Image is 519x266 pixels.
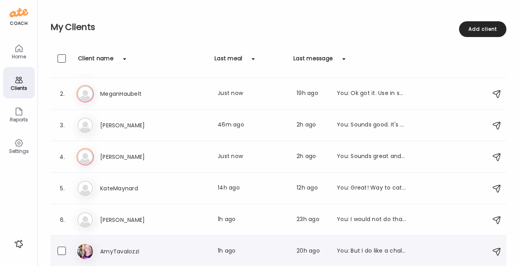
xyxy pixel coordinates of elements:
[218,184,287,193] div: 14h ago
[5,117,33,122] div: Reports
[58,184,67,193] div: 5.
[459,21,506,37] div: Add client
[218,152,287,162] div: Just now
[10,20,28,27] div: coach
[297,215,327,225] div: 23h ago
[297,152,327,162] div: 2h ago
[337,215,406,225] div: You: I would not do that [PERSON_NAME] personally. Very high in sugar. If you wanted to cut it wi...
[100,215,170,225] h3: [PERSON_NAME]
[337,247,406,256] div: You: But I do like a challenge- we got this!!! Just lmk thoughts on the work time food possibilit...
[218,215,287,225] div: 1h ago
[58,215,67,225] div: 6.
[100,152,170,162] h3: [PERSON_NAME]
[337,121,406,130] div: You: Sounds good. It's not that the cauli is bad- just wondering why since it is an added carb......
[218,89,287,99] div: Just now
[58,89,67,99] div: 2.
[5,86,33,91] div: Clients
[100,247,170,256] h3: AmyTavalozzi
[297,89,327,99] div: 19h ago
[58,121,67,130] div: 3.
[100,89,170,99] h3: MeganHaubelt
[297,184,327,193] div: 12h ago
[50,21,506,33] h2: My Clients
[337,184,406,193] div: You: Great! Way to catch it and back on feeling good and moving to optimize YOU. Give a listen an...
[297,121,327,130] div: 2h ago
[5,54,33,59] div: Home
[58,152,67,162] div: 4.
[297,247,327,256] div: 20h ago
[218,247,287,256] div: 1h ago
[293,54,333,67] div: Last message
[100,121,170,130] h3: [PERSON_NAME]
[215,54,242,67] div: Last meal
[9,6,28,19] img: ate
[5,149,33,154] div: Settings
[337,89,406,99] div: You: Ok got it. Use in spot for SWW recipe (bottom of your protocol) for the flax/chia. Great job!
[337,152,406,162] div: You: Sounds great and thanks for the heads up. Your schools are closed a few more days out there ...
[218,121,287,130] div: 46m ago
[100,184,170,193] h3: KateMaynard
[78,54,114,67] div: Client name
